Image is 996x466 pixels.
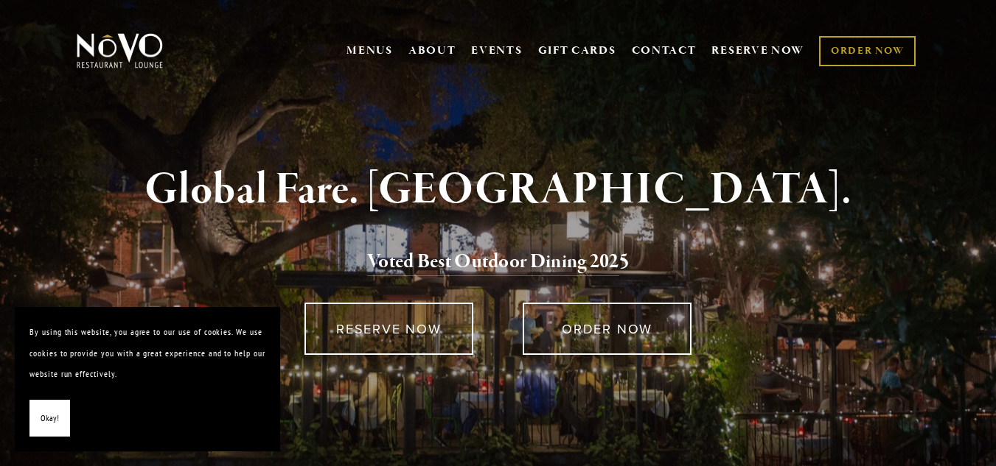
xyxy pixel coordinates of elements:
[29,322,265,385] p: By using this website, you agree to our use of cookies. We use cookies to provide you with a grea...
[74,32,166,69] img: Novo Restaurant &amp; Lounge
[304,303,473,355] a: RESERVE NOW
[367,249,619,277] a: Voted Best Outdoor Dining 202
[471,43,522,58] a: EVENTS
[632,37,697,65] a: CONTACT
[15,307,280,451] section: Cookie banner
[346,43,393,58] a: MENUS
[538,37,616,65] a: GIFT CARDS
[711,37,804,65] a: RESERVE NOW
[819,36,916,66] a: ORDER NOW
[144,162,852,218] strong: Global Fare. [GEOGRAPHIC_DATA].
[100,247,897,278] h2: 5
[523,303,692,355] a: ORDER NOW
[41,408,59,429] span: Okay!
[29,400,70,437] button: Okay!
[408,43,456,58] a: ABOUT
